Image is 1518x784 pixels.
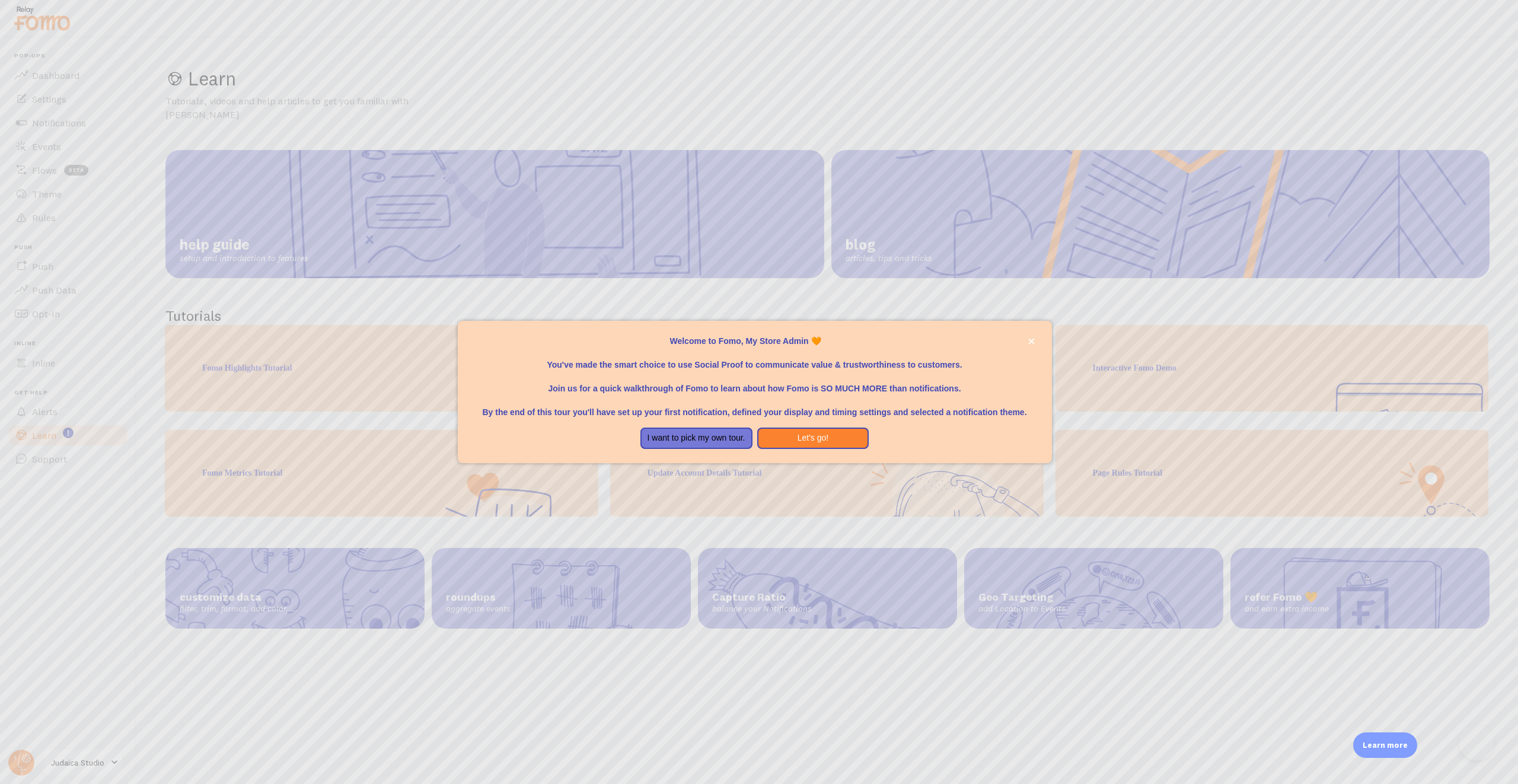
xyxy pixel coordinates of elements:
p: Learn more [1363,740,1408,751]
div: Welcome to Fomo, My Store Admin 🧡You&amp;#39;ve made the smart choice to use Social Proof to comm... [458,321,1052,463]
button: I want to pick my own tour. [640,428,752,449]
button: close, [1025,335,1038,348]
p: Join us for a quick walkthrough of Fomo to learn about how Fomo is SO MUCH MORE than notifications. [472,371,1038,394]
p: Welcome to Fomo, My Store Admin 🧡 [472,335,1038,347]
p: By the end of this tour you'll have set up your first notification, defined your display and timi... [472,394,1038,418]
p: You've made the smart choice to use Social Proof to communicate value & trustworthiness to custom... [472,347,1038,371]
button: Let's go! [757,428,869,449]
div: Learn more [1353,732,1417,758]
